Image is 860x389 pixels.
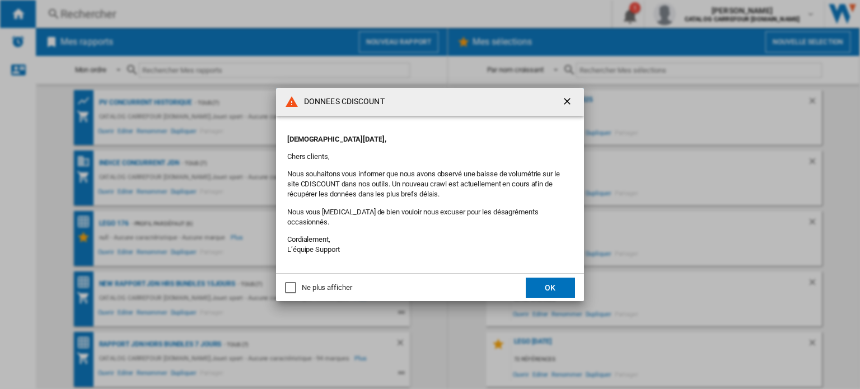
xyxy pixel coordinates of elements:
ng-md-icon: getI18NText('BUTTONS.CLOSE_DIALOG') [562,96,575,109]
div: Ne plus afficher [302,283,352,293]
p: Cordialement, L’équipe Support [287,235,573,255]
button: OK [526,278,575,298]
md-checkbox: Ne plus afficher [285,283,352,293]
h4: DONNEES CDISCOUNT [298,96,385,107]
p: Nous souhaitons vous informer que nous avons observé une baisse de volumétrie sur le site CDISCOU... [287,169,573,200]
p: Chers clients, [287,152,573,162]
button: getI18NText('BUTTONS.CLOSE_DIALOG') [557,91,579,113]
p: Nous vous [MEDICAL_DATA] de bien vouloir nous excuser pour les désagréments occasionnés. [287,207,573,227]
strong: [DEMOGRAPHIC_DATA][DATE], [287,135,386,143]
